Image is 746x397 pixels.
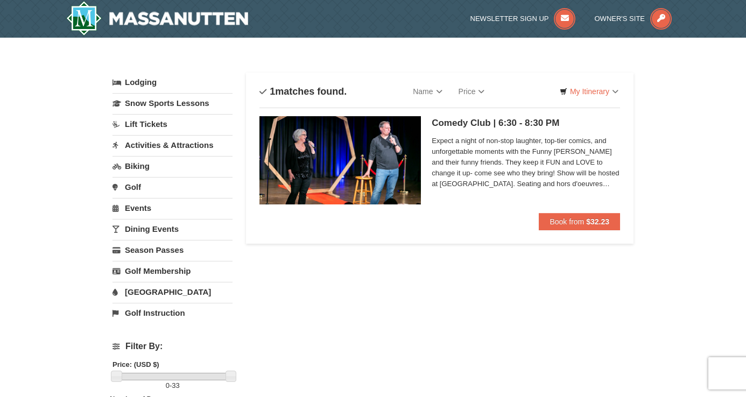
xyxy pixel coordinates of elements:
[112,380,233,391] label: -
[112,156,233,176] a: Biking
[112,303,233,323] a: Golf Instruction
[66,1,248,36] img: Massanutten Resort Logo
[270,86,275,97] span: 1
[112,282,233,302] a: [GEOGRAPHIC_DATA]
[112,93,233,113] a: Snow Sports Lessons
[112,73,233,92] a: Lodging
[470,15,549,23] span: Newsletter Sign Up
[451,81,493,102] a: Price
[172,381,179,389] span: 33
[595,15,645,23] span: Owner's Site
[586,217,609,226] strong: $32.23
[432,118,620,129] h5: Comedy Club | 6:30 - 8:30 PM
[112,240,233,260] a: Season Passes
[66,1,248,36] a: Massanutten Resort
[112,114,233,134] a: Lift Tickets
[112,219,233,239] a: Dining Events
[112,261,233,281] a: Golf Membership
[470,15,576,23] a: Newsletter Sign Up
[259,116,421,204] img: 6619865-203-38763abd.jpg
[405,81,450,102] a: Name
[112,135,233,155] a: Activities & Attractions
[259,86,347,97] h4: matches found.
[553,83,625,100] a: My Itinerary
[166,381,170,389] span: 0
[539,213,620,230] button: Book from $32.23
[112,198,233,218] a: Events
[112,342,233,351] h4: Filter By:
[432,136,620,189] span: Expect a night of non-stop laughter, top-tier comics, and unforgettable moments with the Funny [P...
[595,15,672,23] a: Owner's Site
[550,217,584,226] span: Book from
[112,360,159,368] strong: Price: (USD $)
[112,177,233,197] a: Golf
